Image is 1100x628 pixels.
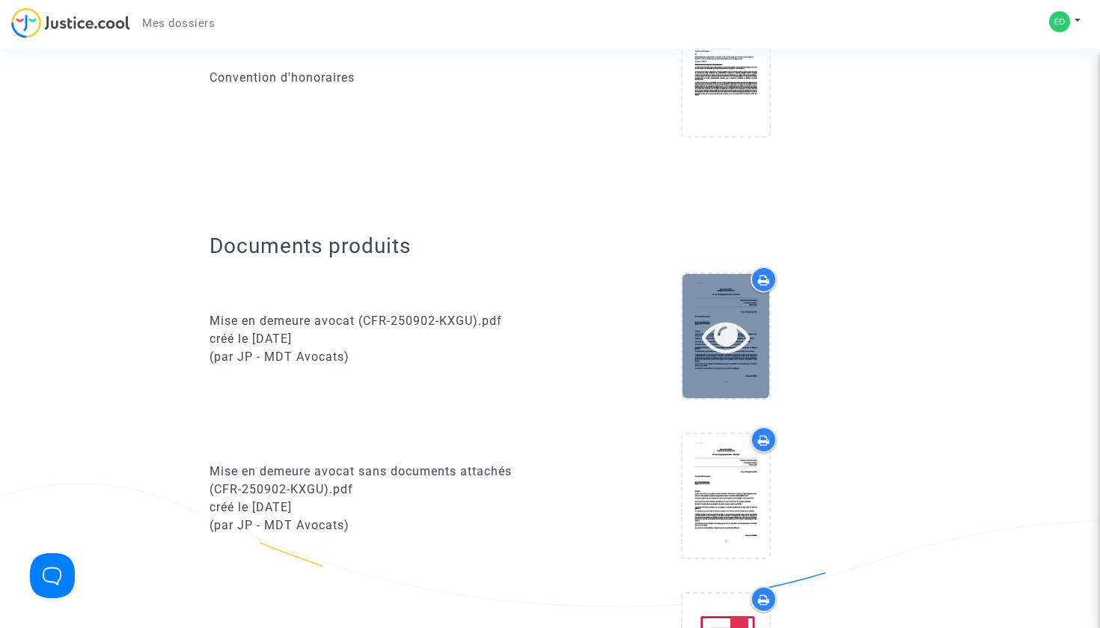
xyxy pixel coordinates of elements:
iframe: Help Scout Beacon - Open [30,553,75,598]
a: Mes dossiers [130,12,227,34]
div: (par JP - MDT Avocats) [210,348,540,366]
span: Mes dossiers [142,16,215,30]
div: Mise en demeure avocat (CFR-250902-KXGU).pdf [210,312,540,330]
div: créé le [DATE] [210,330,540,348]
div: Mise en demeure avocat sans documents attachés (CFR-250902-KXGU).pdf [210,463,540,499]
div: créé le [DATE] [210,499,540,516]
div: Convention d'honoraires [210,69,540,87]
img: 864747be96bc1036b08db1d8462fa561 [1049,11,1070,32]
img: jc-logo.svg [11,7,130,38]
h2: Documents produits [210,233,891,259]
div: (par JP - MDT Avocats) [210,516,540,534]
